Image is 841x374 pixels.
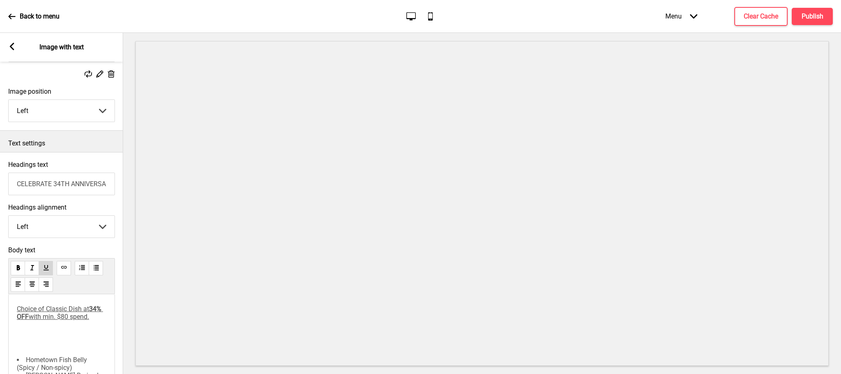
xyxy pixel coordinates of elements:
span: 34% OFF [17,305,103,321]
label: Image position [8,88,115,95]
button: underline [39,261,53,275]
button: alignCenter [25,277,39,292]
h4: Clear Cache [744,12,778,21]
span: Hometown Fish Belly (Spicy / Non-spicy) [17,356,89,372]
label: Headings alignment [8,203,115,211]
a: Back to menu [8,5,60,28]
button: Publish [792,8,833,25]
div: Menu [657,4,706,28]
p: Text settings [8,139,115,148]
span: Choice of Classic Dish at [17,305,89,313]
button: orderedList [75,261,89,275]
button: Clear Cache [734,7,788,26]
button: alignLeft [11,277,25,292]
button: italic [25,261,39,275]
p: Image with text [39,43,84,52]
label: Headings text [8,161,48,169]
button: alignRight [39,277,53,292]
button: bold [11,261,25,275]
span: Body text [8,246,115,254]
button: link [57,261,71,275]
span: with min. $80 spend. [29,313,89,321]
button: unorderedList [89,261,103,275]
p: Back to menu [20,12,60,21]
h4: Publish [802,12,823,21]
